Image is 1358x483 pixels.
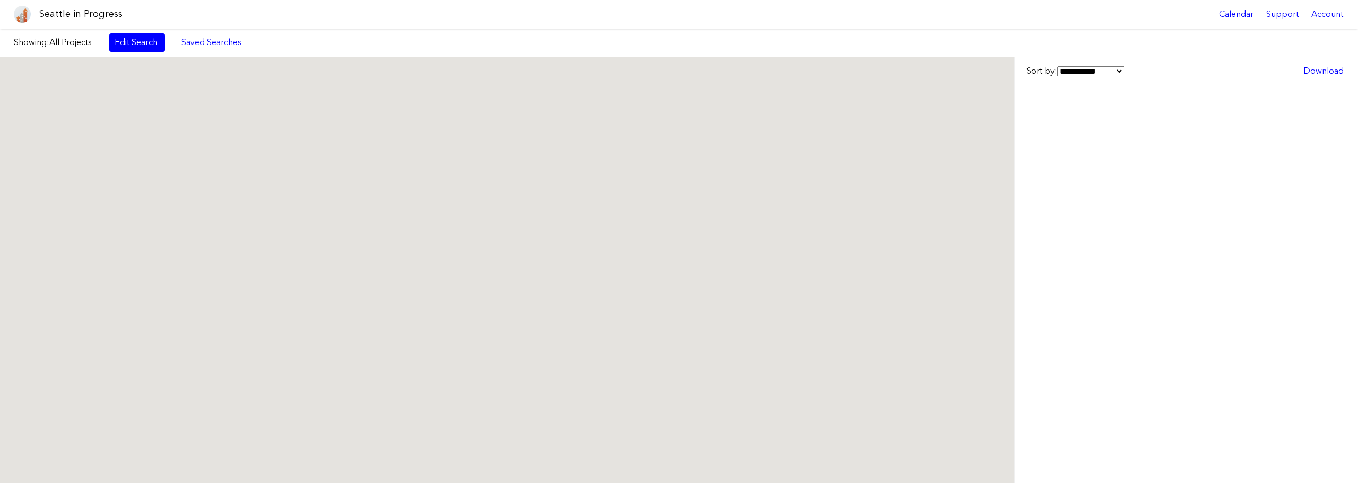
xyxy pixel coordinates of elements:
span: All Projects [49,37,92,47]
a: Edit Search [109,33,165,51]
img: favicon-96x96.png [14,6,31,23]
label: Sort by: [1026,65,1124,77]
h1: Seattle in Progress [39,7,123,21]
select: Sort by: [1057,66,1124,76]
label: Showing: [14,37,99,48]
a: Saved Searches [176,33,247,51]
a: Download [1298,62,1349,80]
